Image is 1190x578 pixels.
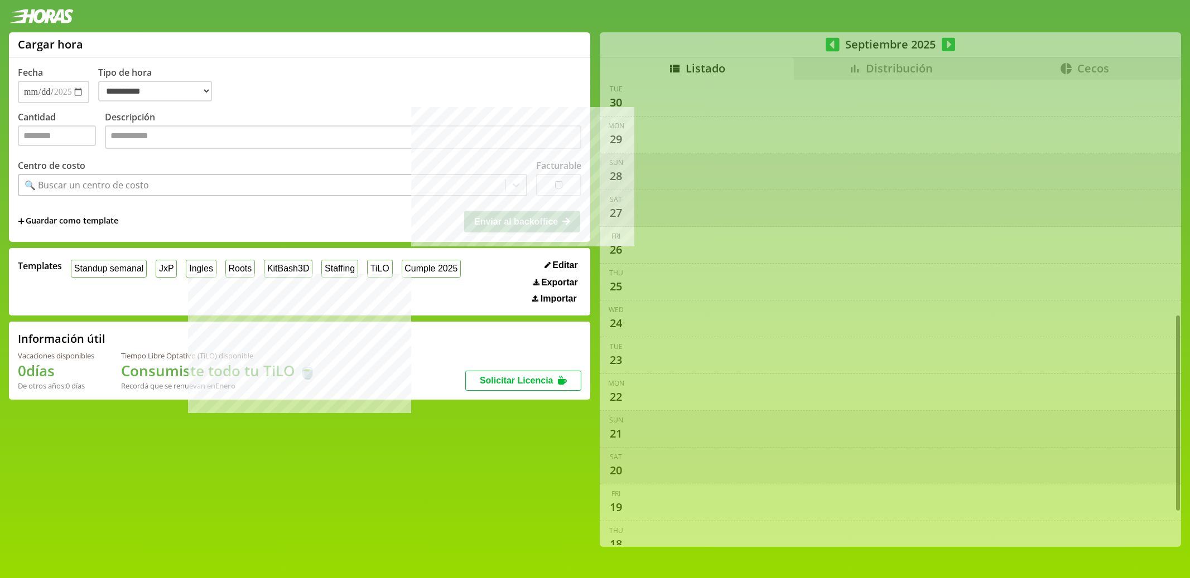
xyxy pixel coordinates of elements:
[18,215,118,227] span: +Guardar como template
[18,331,105,346] h2: Información útil
[402,260,461,277] button: Cumple 2025
[18,125,96,146] input: Cantidad
[18,111,105,152] label: Cantidad
[25,179,149,191] div: 🔍 Buscar un centro de costo
[480,376,553,385] span: Solicitar Licencia
[321,260,358,277] button: Staffing
[71,260,147,277] button: Standup semanal
[98,81,212,101] select: Tipo de hora
[18,66,43,79] label: Fecha
[541,260,581,271] button: Editar
[215,381,235,391] b: Enero
[18,159,85,172] label: Centro de costo
[18,37,83,52] h1: Cargar hora
[18,215,25,227] span: +
[105,111,581,152] label: Descripción
[18,351,94,361] div: Vacaciones disponibles
[121,351,316,361] div: Tiempo Libre Optativo (TiLO) disponible
[18,381,94,391] div: De otros años: 0 días
[18,361,94,381] h1: 0 días
[465,371,581,391] button: Solicitar Licencia
[121,381,316,391] div: Recordá que se renuevan en
[225,260,255,277] button: Roots
[264,260,312,277] button: KitBash3D
[9,9,74,23] img: logotipo
[536,159,581,172] label: Facturable
[186,260,216,277] button: Ingles
[121,361,316,381] h1: Consumiste todo tu TiLO 🍵
[98,66,221,103] label: Tipo de hora
[530,277,581,288] button: Exportar
[541,294,577,304] span: Importar
[367,260,393,277] button: TiLO
[105,125,581,149] textarea: Descripción
[541,278,578,288] span: Exportar
[156,260,177,277] button: JxP
[18,260,62,272] span: Templates
[552,260,577,270] span: Editar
